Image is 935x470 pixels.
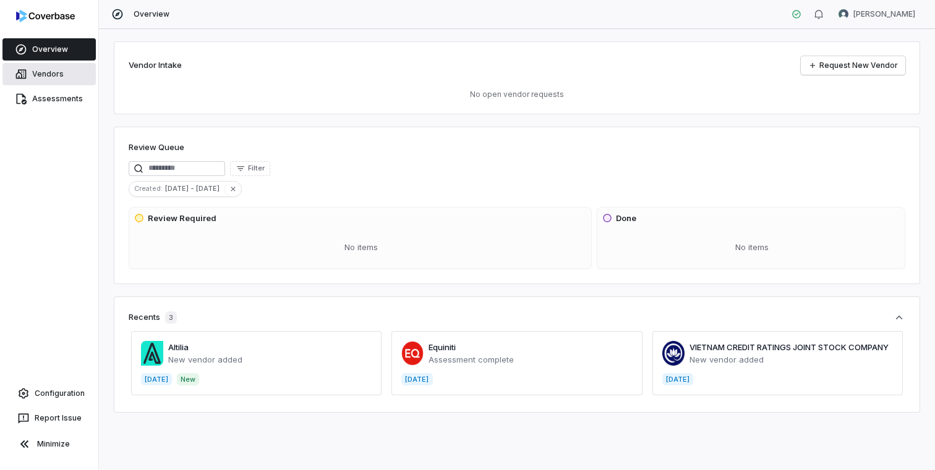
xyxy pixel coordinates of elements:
[839,9,848,19] img: Pedro Henrique De Oliveira avatar
[230,161,270,176] button: Filter
[129,59,182,72] h2: Vendor Intake
[129,311,905,324] button: Recents3
[429,342,456,352] a: Equiniti
[5,432,93,456] button: Minimize
[5,382,93,405] a: Configuration
[602,232,902,264] div: No items
[129,183,165,194] span: Created :
[129,141,184,154] h1: Review Queue
[5,407,93,429] button: Report Issue
[2,38,96,61] a: Overview
[32,69,64,79] span: Vendors
[32,44,68,54] span: Overview
[690,342,889,352] a: VIETNAM CREDIT RATINGS JOINT STOCK COMPANY
[248,164,265,173] span: Filter
[134,232,589,264] div: No items
[831,5,923,23] button: Pedro Henrique De Oliveira avatar[PERSON_NAME]
[37,439,70,449] span: Minimize
[853,9,915,19] span: [PERSON_NAME]
[129,311,177,324] div: Recents
[2,63,96,85] a: Vendors
[16,10,75,22] img: logo-D7KZi-bG.svg
[165,311,177,324] span: 3
[616,212,636,225] h3: Done
[35,413,82,423] span: Report Issue
[2,88,96,110] a: Assessments
[35,388,85,398] span: Configuration
[134,9,169,19] span: Overview
[32,94,83,104] span: Assessments
[801,56,905,75] a: Request New Vendor
[129,90,905,99] p: No open vendor requests
[148,212,216,225] h3: Review Required
[168,342,189,352] a: Altilia
[165,183,224,194] span: [DATE] - [DATE]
